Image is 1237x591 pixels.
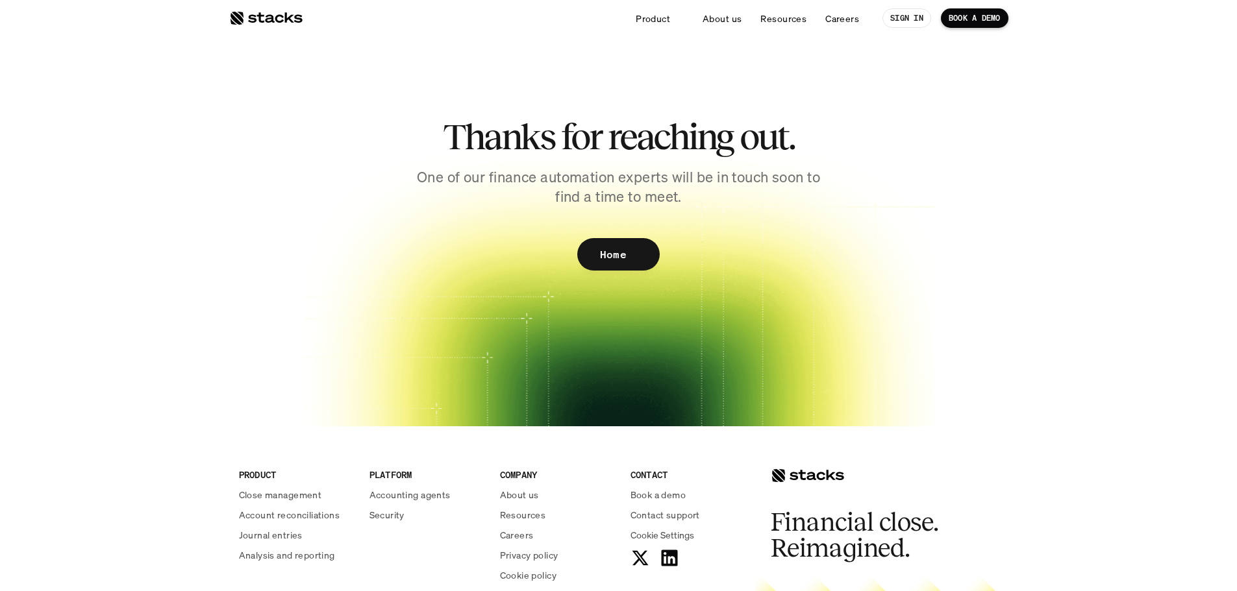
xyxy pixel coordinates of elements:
[949,14,1001,23] p: BOOK A DEMO
[500,548,558,562] p: Privacy policy
[500,508,615,522] a: Resources
[890,14,923,23] p: SIGN IN
[369,488,451,501] p: Accounting agents
[369,488,484,501] a: Accounting agents
[369,508,484,522] a: Security
[239,508,340,522] p: Account reconciliations
[239,488,354,501] a: Close management
[500,528,615,542] a: Careers
[500,528,534,542] p: Careers
[882,8,931,28] a: SIGN IN
[500,568,615,582] a: Cookie policy
[577,238,660,271] a: Home
[760,12,806,25] p: Resources
[239,528,354,542] a: Journal entries
[600,245,627,264] p: Home
[440,117,797,157] h2: Thanks for reaching out.
[631,488,686,501] p: Book a demo
[239,488,322,501] p: Close management
[500,548,615,562] a: Privacy policy
[369,508,405,522] p: Security
[631,528,694,542] span: Cookie Settings
[500,568,556,582] p: Cookie policy
[631,508,700,522] p: Contact support
[695,6,749,30] a: About us
[636,12,670,25] p: Product
[500,488,615,501] a: About us
[369,468,484,481] p: PLATFORM
[239,528,303,542] p: Journal entries
[631,468,745,481] p: CONTACT
[239,468,354,481] p: PRODUCT
[825,12,859,25] p: Careers
[500,508,546,522] p: Resources
[239,508,354,522] a: Account reconciliations
[753,6,814,30] a: Resources
[239,548,354,562] a: Analysis and reporting
[818,6,867,30] a: Careers
[771,509,966,561] h2: Financial close. Reimagined.
[631,508,745,522] a: Contact support
[703,12,742,25] p: About us
[631,488,745,501] a: Book a demo
[941,8,1008,28] a: BOOK A DEMO
[500,488,539,501] p: About us
[408,167,830,208] p: One of our finance automation experts will be in touch soon to find a time to meet.
[500,468,615,481] p: COMPANY
[239,548,335,562] p: Analysis and reporting
[631,528,694,542] button: Cookie Trigger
